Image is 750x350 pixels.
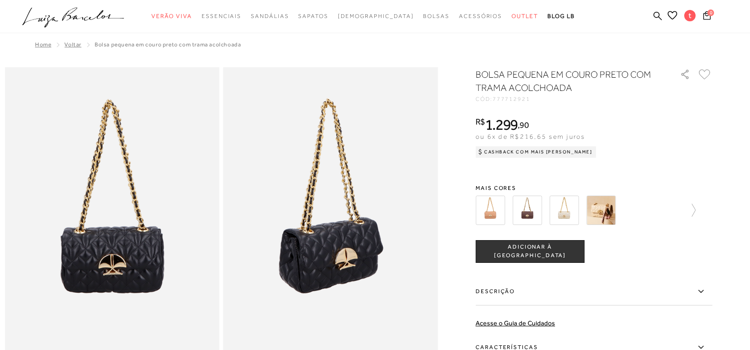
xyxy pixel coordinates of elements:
[684,10,696,21] span: t
[251,13,289,19] span: Sandálias
[476,146,596,158] div: Cashback com Mais [PERSON_NAME]
[151,13,192,19] span: Verão Viva
[520,120,529,130] span: 90
[251,8,289,25] a: categoryNavScreenReaderText
[202,13,241,19] span: Essenciais
[485,116,518,133] span: 1.299
[459,8,502,25] a: categoryNavScreenReaderText
[95,41,241,48] span: BOLSA PEQUENA EM COURO PRETO COM TRAMA ACOLCHOADA
[423,8,450,25] a: categoryNavScreenReaderText
[493,96,530,102] span: 777712921
[476,196,505,225] img: BOLSA PEQUENA EM COURO BEGE BLUSH COM TRAMA ACOLCHOADA
[476,96,665,102] div: CÓD:
[202,8,241,25] a: categoryNavScreenReaderText
[476,185,712,191] span: Mais cores
[476,68,653,94] h1: BOLSA PEQUENA EM COURO PRETO COM TRAMA ACOLCHOADA
[64,41,81,48] a: Voltar
[423,13,450,19] span: Bolsas
[338,8,414,25] a: noSubCategoriesText
[476,278,712,305] label: Descrição
[476,243,584,260] span: ADICIONAR À [GEOGRAPHIC_DATA]
[707,9,714,16] span: 0
[512,8,538,25] a: categoryNavScreenReaderText
[298,8,328,25] a: categoryNavScreenReaderText
[151,8,192,25] a: categoryNavScreenReaderText
[547,13,575,19] span: BLOG LB
[298,13,328,19] span: Sapatos
[547,8,575,25] a: BLOG LB
[512,196,542,225] img: BOLSA PEQUENA EM COURO CAFÉ COM TRAMA ACOLCHOADA
[476,319,555,327] a: Acesse o Guia de Cuidados
[476,117,485,126] i: R$
[338,13,414,19] span: [DEMOGRAPHIC_DATA]
[476,240,584,263] button: ADICIONAR À [GEOGRAPHIC_DATA]
[680,9,700,24] button: t
[512,13,538,19] span: Outlet
[700,10,714,23] button: 0
[476,133,585,140] span: ou 6x de R$216,65 sem juros
[459,13,502,19] span: Acessórios
[518,121,529,129] i: ,
[586,196,616,225] img: BOLSA PEQUENA EM COURO NATA COM TRAMA ACOLCHOADA
[549,196,579,225] img: BOLSA PEQUENA EM COURO METALIZADO DOURADO COM TRAMA ACOLCHOADA
[35,41,51,48] a: Home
